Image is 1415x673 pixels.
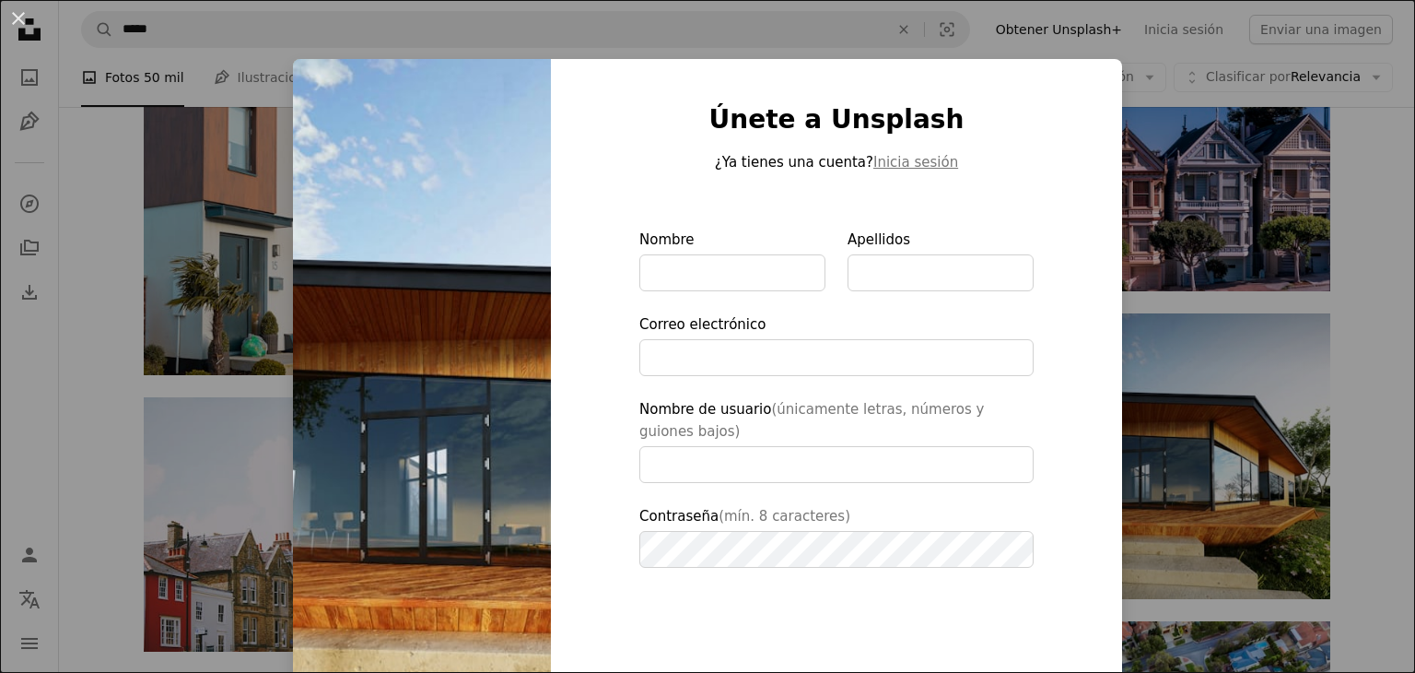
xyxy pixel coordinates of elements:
input: Nombre de usuario(únicamente letras, números y guiones bajos) [639,446,1034,483]
h1: Únete a Unsplash [639,103,1034,136]
button: Inicia sesión [873,151,958,173]
label: Contraseña [639,505,1034,568]
input: Correo electrónico [639,339,1034,376]
span: (mín. 8 caracteres) [719,508,850,525]
p: ¿Ya tienes una cuenta? [639,151,1034,173]
label: Nombre [639,229,825,291]
input: Contraseña(mín. 8 caracteres) [639,531,1034,568]
input: Apellidos [848,254,1034,291]
label: Apellidos [848,229,1034,291]
input: Nombre [639,254,825,291]
label: Nombre de usuario [639,398,1034,483]
label: Correo electrónico [639,313,1034,376]
span: (únicamente letras, números y guiones bajos) [639,401,984,440]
